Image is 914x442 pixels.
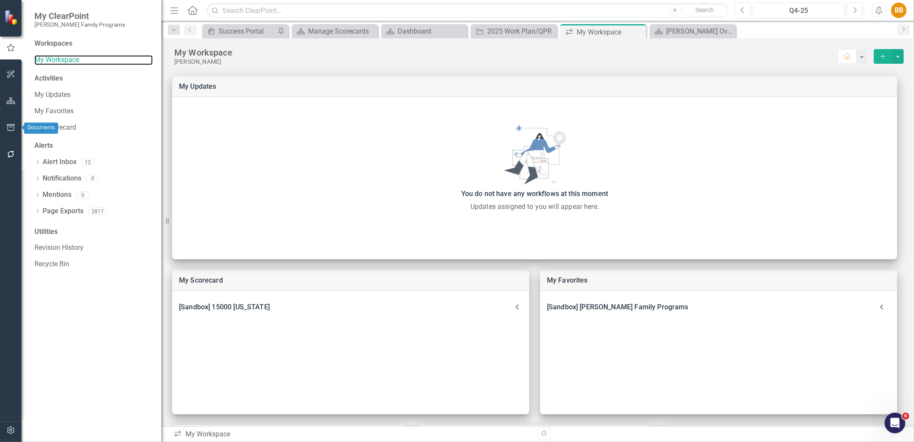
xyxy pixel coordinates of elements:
[308,26,376,37] div: Manage Scorecards
[885,413,905,433] iframe: Intercom live chat
[34,123,153,133] a: My Scorecard
[695,6,714,13] span: Search
[874,49,892,64] button: select merge strategy
[902,413,909,420] span: 6
[757,6,842,16] div: Q4-25
[34,39,72,49] div: Workspaces
[43,157,77,167] a: Alert Inbox
[43,206,83,216] a: Page Exports
[473,26,555,37] a: 2025 Work Plan/QPR
[874,49,904,64] div: split button
[43,190,71,200] a: Mentions
[34,55,153,65] a: My Workspace
[174,58,838,65] div: [PERSON_NAME]
[683,4,726,16] button: Search
[34,259,153,269] a: Recycle Bin
[34,106,153,116] a: My Favorites
[294,26,376,37] a: Manage Scorecards
[179,301,512,313] div: [Sandbox] 15000 [US_STATE]
[891,3,907,18] button: BB
[577,27,644,37] div: My Workspace
[207,3,729,18] input: Search ClearPoint...
[86,175,99,182] div: 0
[398,26,465,37] div: Dashboard
[34,243,153,253] a: Revision History
[383,26,465,37] a: Dashboard
[34,21,125,28] small: [PERSON_NAME] Family Programs
[34,11,125,21] span: My ClearPoint
[174,47,838,58] div: My Workspace
[204,26,275,37] a: Success Portal
[176,202,893,212] div: Updates assigned to you will appear here.
[179,82,216,90] a: My Updates
[219,26,275,37] div: Success Portal
[172,298,529,317] div: [Sandbox] 15000 [US_STATE]
[34,141,153,151] div: Alerts
[179,276,223,284] a: My Scorecard
[652,26,734,37] a: [PERSON_NAME] Overview
[34,90,153,100] a: My Updates
[540,298,897,317] div: [Sandbox] [PERSON_NAME] Family Programs
[173,430,531,439] div: My Workspace
[753,3,845,18] button: Q4-25
[547,301,873,313] div: [Sandbox] [PERSON_NAME] Family Programs
[176,188,893,200] div: You do not have any workflows at this moment
[88,208,108,215] div: 2817
[487,26,555,37] div: 2025 Work Plan/QPR
[81,159,95,166] div: 12
[24,122,58,134] div: Documents
[76,191,90,199] div: 0
[34,74,153,84] div: Activities
[4,10,19,25] img: ClearPoint Strategy
[43,174,81,184] a: Notifications
[547,276,588,284] a: My Favorites
[34,227,153,237] div: Utilities
[892,49,904,64] button: select merge strategy
[666,26,734,37] div: [PERSON_NAME] Overview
